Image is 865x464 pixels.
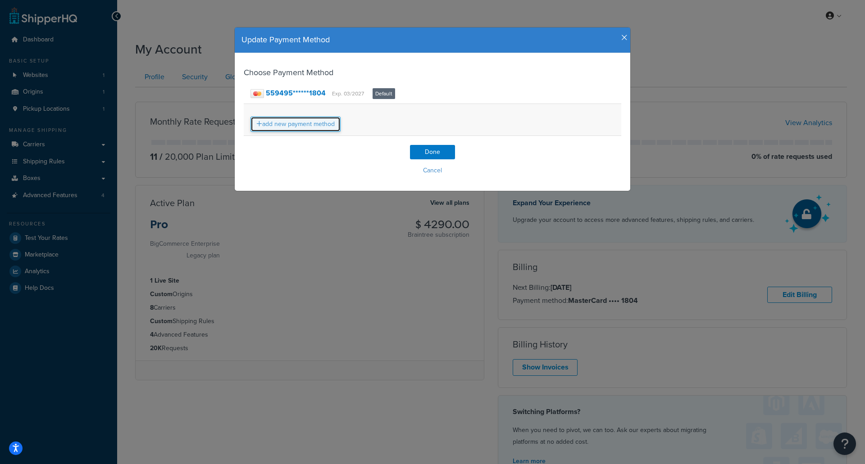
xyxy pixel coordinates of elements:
[250,117,341,132] a: add new payment method
[241,34,624,46] h4: Update Payment Method
[250,89,264,98] img: mastercard.png
[244,67,621,79] h4: Choose Payment Method
[244,164,621,177] button: Cancel
[332,90,364,98] small: Exp. 03/2027
[410,145,455,159] input: Done
[373,88,395,99] span: Default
